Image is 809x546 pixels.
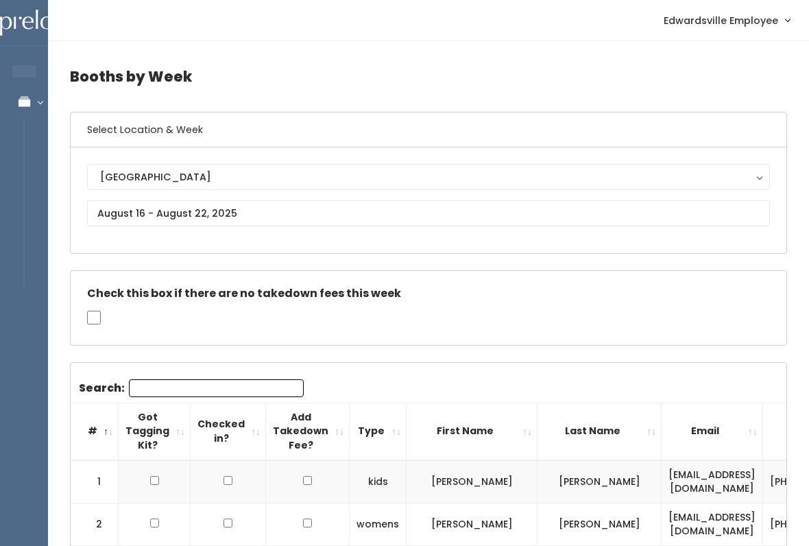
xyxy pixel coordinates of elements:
button: [GEOGRAPHIC_DATA] [87,164,770,190]
th: Add Takedown Fee?: activate to sort column ascending [266,403,350,460]
input: Search: [129,379,304,397]
th: First Name: activate to sort column ascending [407,403,538,460]
th: Last Name: activate to sort column ascending [538,403,662,460]
th: Email: activate to sort column ascending [662,403,763,460]
a: Edwardsville Employee [650,5,804,35]
span: Edwardsville Employee [664,13,778,28]
h4: Booths by Week [70,58,787,95]
td: kids [350,460,407,503]
th: #: activate to sort column descending [71,403,119,460]
th: Got Tagging Kit?: activate to sort column ascending [119,403,191,460]
td: [EMAIL_ADDRESS][DOMAIN_NAME] [662,460,763,503]
td: 1 [71,460,119,503]
div: [GEOGRAPHIC_DATA] [100,169,757,185]
input: August 16 - August 22, 2025 [87,200,770,226]
td: [PERSON_NAME] [538,460,662,503]
h6: Select Location & Week [71,112,786,147]
label: Search: [79,379,304,397]
td: [PERSON_NAME] [407,460,538,503]
td: [PERSON_NAME] [407,503,538,545]
th: Type: activate to sort column ascending [350,403,407,460]
h5: Check this box if there are no takedown fees this week [87,287,770,300]
td: womens [350,503,407,545]
th: Checked in?: activate to sort column ascending [191,403,266,460]
td: [EMAIL_ADDRESS][DOMAIN_NAME] [662,503,763,545]
td: 2 [71,503,119,545]
td: [PERSON_NAME] [538,503,662,545]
